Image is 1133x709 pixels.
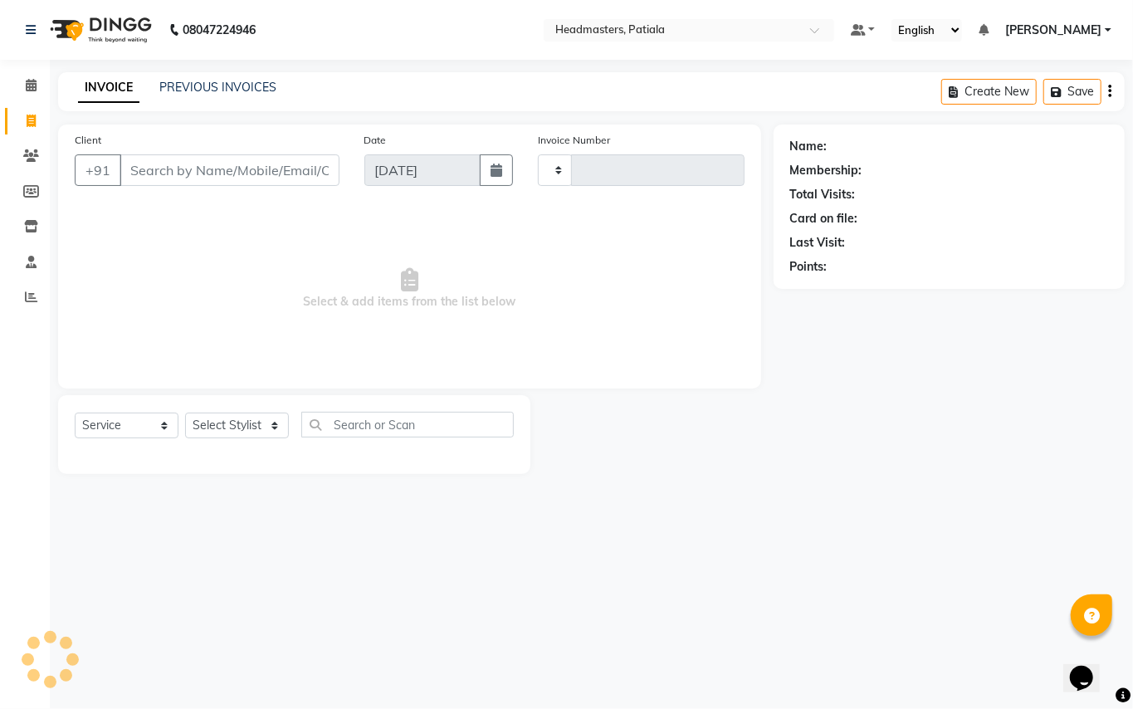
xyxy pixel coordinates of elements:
div: Name: [790,138,828,155]
span: Select & add items from the list below [75,206,745,372]
button: Create New [941,79,1037,105]
div: Card on file: [790,210,858,227]
div: Total Visits: [790,186,856,203]
div: Last Visit: [790,234,846,252]
button: +91 [75,154,121,186]
label: Client [75,133,101,148]
label: Invoice Number [538,133,610,148]
b: 08047224946 [183,7,256,53]
span: [PERSON_NAME] [1005,22,1101,39]
div: Membership: [790,162,862,179]
input: Search or Scan [301,412,514,438]
img: logo [42,7,156,53]
iframe: chat widget [1063,643,1116,692]
div: Points: [790,258,828,276]
input: Search by Name/Mobile/Email/Code [120,154,339,186]
a: INVOICE [78,73,139,103]
label: Date [364,133,387,148]
a: PREVIOUS INVOICES [159,80,276,95]
button: Save [1043,79,1101,105]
